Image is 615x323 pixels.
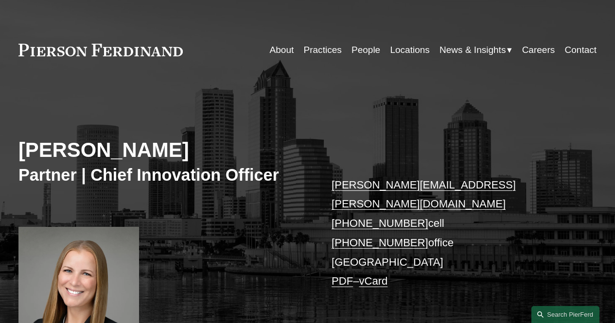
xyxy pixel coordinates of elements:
span: News & Insights [439,42,506,58]
a: [PERSON_NAME][EMAIL_ADDRESS][PERSON_NAME][DOMAIN_NAME] [332,179,516,210]
a: Practices [304,41,342,59]
a: Locations [390,41,429,59]
a: vCard [359,275,387,287]
a: Careers [522,41,555,59]
a: About [270,41,294,59]
p: cell office [GEOGRAPHIC_DATA] – [332,175,572,291]
a: Search this site [531,306,599,323]
h3: Partner | Chief Innovation Officer [18,165,308,185]
a: folder dropdown [439,41,512,59]
a: Contact [565,41,597,59]
a: People [351,41,380,59]
h2: [PERSON_NAME] [18,138,308,163]
a: [PHONE_NUMBER] [332,217,428,229]
a: PDF [332,275,353,287]
a: [PHONE_NUMBER] [332,237,428,249]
